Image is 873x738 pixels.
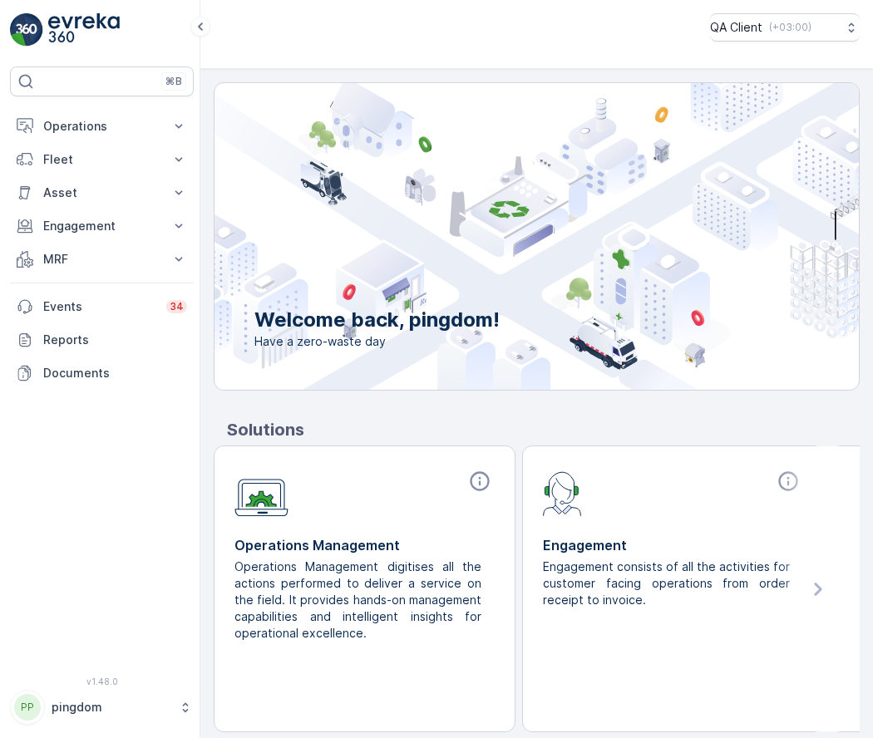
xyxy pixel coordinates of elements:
[43,298,156,315] p: Events
[10,13,43,47] img: logo
[10,690,194,725] button: PPpingdom
[48,13,120,47] img: logo_light-DOdMpM7g.png
[10,176,194,209] button: Asset
[43,151,160,168] p: Fleet
[10,143,194,176] button: Fleet
[234,558,481,642] p: Operations Management digitises all the actions performed to deliver a service on the field. It p...
[14,694,41,721] div: PP
[10,110,194,143] button: Operations
[769,21,811,34] p: ( +03:00 )
[227,417,860,442] p: Solutions
[254,333,500,350] span: Have a zero-waste day
[43,365,187,381] p: Documents
[43,184,160,201] p: Asset
[710,19,762,36] p: QA Client
[10,243,194,276] button: MRF
[543,558,790,608] p: Engagement consists of all the activities for customer facing operations from order receipt to in...
[140,83,859,390] img: city illustration
[543,470,582,516] img: module-icon
[10,290,194,323] a: Events34
[10,209,194,243] button: Engagement
[170,300,184,313] p: 34
[43,332,187,348] p: Reports
[43,251,160,268] p: MRF
[43,118,160,135] p: Operations
[43,218,160,234] p: Engagement
[10,676,194,686] span: v 1.48.0
[254,307,500,333] p: Welcome back, pingdom!
[543,535,803,555] p: Engagement
[52,699,170,716] p: pingdom
[10,357,194,390] a: Documents
[234,470,289,517] img: module-icon
[165,75,182,88] p: ⌘B
[234,535,495,555] p: Operations Management
[10,323,194,357] a: Reports
[710,13,860,42] button: QA Client(+03:00)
